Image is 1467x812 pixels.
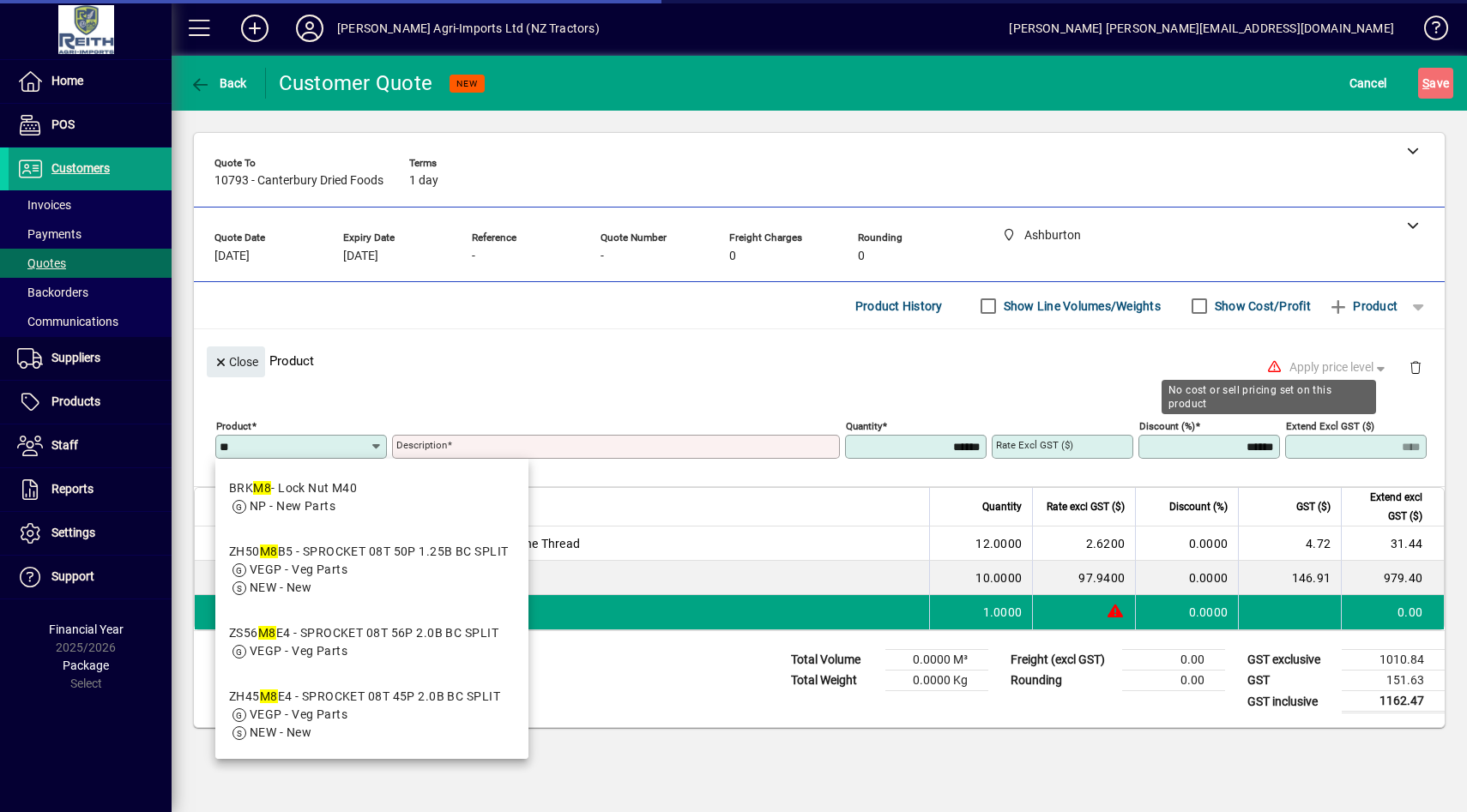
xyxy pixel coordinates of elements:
div: 97.9400 [1043,569,1125,586]
span: Support [51,569,94,583]
em: M8 [260,544,278,558]
div: [PERSON_NAME] Agri-Imports Ltd (NZ Tractors) [337,15,600,42]
div: Product [194,329,1445,392]
div: 2.6200 [1043,535,1125,552]
td: GST exclusive [1239,650,1342,671]
a: Quotes [9,249,172,278]
a: Support [9,556,172,598]
span: Suppliers [51,351,100,364]
td: 979.40 [1341,561,1444,595]
span: - [601,250,604,263]
td: Total Weight [782,671,885,691]
span: Reports [51,482,94,496]
span: NEW - New [250,725,311,739]
div: No cost or sell pricing set on this product [1162,380,1376,414]
button: Close [207,346,265,377]
span: 0 [858,250,865,263]
button: Back [185,68,251,99]
span: Settings [51,526,95,539]
span: Product History [855,292,943,320]
em: M8 [260,689,278,703]
mat-label: Rate excl GST ($) [996,439,1073,451]
span: - [472,250,475,263]
span: VEGP - Veg Parts [250,707,347,721]
div: ZH45 E4 - SPROCKET 08T 45P 2.0B BC SPLIT [229,688,500,706]
a: Staff [9,424,172,467]
button: Add [227,13,282,44]
span: 1 day [409,174,438,188]
a: Reports [9,468,172,511]
button: Product History [848,291,950,322]
a: Communications [9,307,172,336]
button: Apply price level [1283,352,1396,383]
span: Financial Year [49,623,124,636]
a: Products [9,381,172,424]
span: Close [214,348,258,376]
td: 31.44 [1341,526,1444,561]
span: Customers [51,161,110,175]
span: Payments [17,227,81,241]
mat-label: Product [216,420,251,432]
span: VEGP - Veg Parts [250,562,347,576]
td: 0.00 [1341,595,1444,629]
mat-option: ZH45M8E4 - SPROCKET 08T 45P 2.0B BC SPLIT [215,674,528,755]
mat-label: Extend excl GST ($) [1286,420,1374,432]
span: ave [1422,69,1449,97]
em: M8 [258,626,276,640]
a: Suppliers [9,337,172,380]
span: GST ($) [1296,497,1331,516]
div: ZS56 E4 - SPROCKET 08T 56P 2.0B BC SPLIT [229,624,498,642]
span: Invoices [17,198,71,212]
span: Home [51,74,83,87]
td: 1162.47 [1342,691,1445,713]
button: Cancel [1345,68,1392,99]
app-page-header-button: Back [172,68,266,99]
a: Knowledge Base [1411,3,1446,59]
span: 12.0000 [975,535,1022,552]
label: Show Cost/Profit [1211,298,1311,315]
td: Total Volume [782,650,885,671]
mat-label: Quantity [846,420,882,432]
label: Show Line Volumes/Weights [1000,298,1161,315]
span: POS [51,117,75,131]
span: Back [190,76,247,90]
td: 151.63 [1342,671,1445,691]
app-page-header-button: Close [202,353,269,369]
td: 0.0000 [1135,595,1238,629]
span: Cancel [1349,69,1387,97]
span: Rate excl GST ($) [1047,497,1125,516]
a: POS [9,104,172,147]
span: NEW - New [250,580,311,594]
span: 0 [729,250,736,263]
em: M8 [253,481,271,495]
span: 10.0000 [975,569,1022,586]
span: Quantity [982,497,1022,516]
td: GST inclusive [1239,691,1342,713]
a: Payments [9,220,172,249]
span: Staff [51,438,78,452]
div: Customer Quote [279,69,433,97]
td: 0.0000 M³ [885,650,988,671]
span: NP - New Parts [250,499,335,513]
a: Backorders [9,278,172,307]
span: Package [63,659,109,672]
div: [PERSON_NAME] [PERSON_NAME][EMAIL_ADDRESS][DOMAIN_NAME] [1009,15,1394,42]
span: VEGP - Veg Parts [250,644,347,658]
a: Home [9,60,172,103]
span: 1.0000 [983,604,1023,621]
span: 10793 - Canterbury Dried Foods [214,174,383,188]
td: 4.72 [1238,526,1341,561]
a: Settings [9,512,172,555]
td: 146.91 [1238,561,1341,595]
span: [DATE] [343,250,378,263]
span: S [1422,76,1429,90]
td: 1010.84 [1342,650,1445,671]
td: 0.00 [1122,671,1225,691]
div: ZH50 B5 - SPROCKET 08T 50P 1.25B BC SPLIT [229,543,508,561]
button: Save [1418,68,1453,99]
button: Profile [282,13,337,44]
span: [DATE] [214,250,250,263]
a: Invoices [9,190,172,220]
app-page-header-button: Delete [1395,359,1436,375]
span: NEW [456,78,478,89]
